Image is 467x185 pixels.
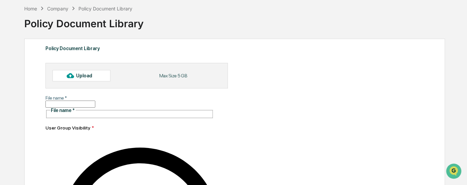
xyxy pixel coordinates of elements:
[44,29,119,85] div: Hey [PERSON_NAME], I'm trying to launch a compliance manual attestation and the pdf will not load...
[7,5,15,13] button: back
[159,73,187,78] div: Max Size 5 GB
[47,6,68,11] div: Company
[18,5,26,13] img: Go home
[116,128,125,136] button: Send
[24,12,444,30] div: Policy Document Library
[45,95,67,101] label: File name
[76,73,98,78] div: Upload
[24,6,37,11] div: Home
[445,163,464,181] iframe: Open customer support
[45,125,94,131] label: User Group Visibility
[45,44,424,53] div: Policy Document Library
[78,6,132,11] div: Policy Document Library
[51,108,75,113] span: File name *
[7,99,123,155] img: image-20d2d8f3.png
[7,99,123,155] button: Preview image: Preview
